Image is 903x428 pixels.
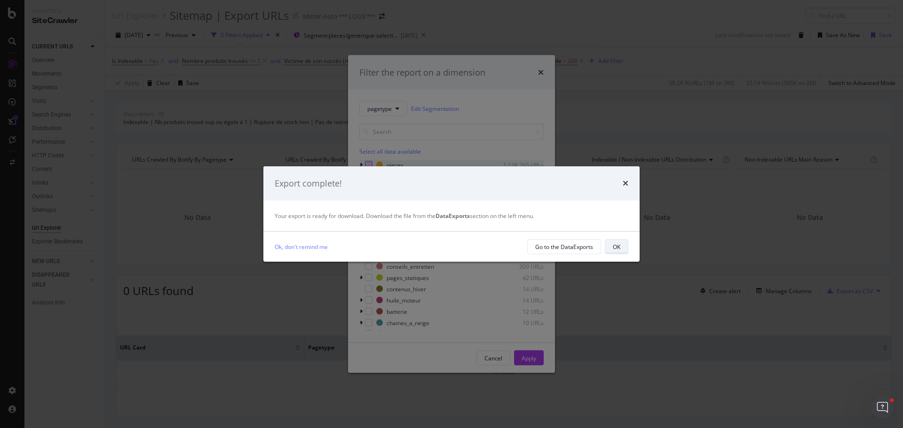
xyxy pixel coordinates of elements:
[623,178,628,190] div: times
[535,243,593,251] div: Go to the DataExports
[871,396,894,419] iframe: Intercom live chat
[613,243,620,251] div: OK
[605,239,628,254] button: OK
[275,242,328,252] a: Ok, don't remind me
[275,212,628,220] div: Your export is ready for download. Download the file from the
[436,212,534,220] span: section on the left menu.
[275,178,342,190] div: Export complete!
[436,212,470,220] strong: DataExports
[527,239,601,254] button: Go to the DataExports
[263,166,640,262] div: modal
